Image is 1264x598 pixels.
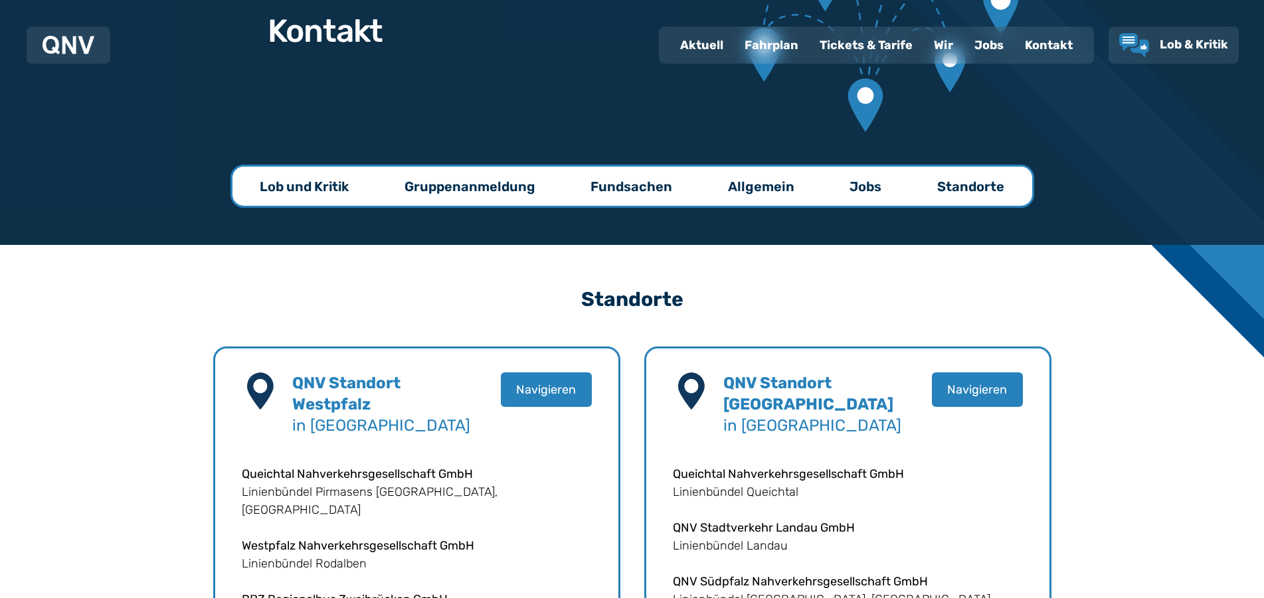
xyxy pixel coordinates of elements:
[292,374,401,413] b: QNV Standort Westpfalz
[723,374,893,413] b: QNV Standort [GEOGRAPHIC_DATA]
[923,28,964,62] a: Wir
[590,177,672,196] p: Fundsachen
[242,465,592,483] p: Queichtal Nahverkehrsgesellschaft GmbH
[405,177,535,196] p: Gruppenanmeldung
[673,465,1023,483] p: Queichtal Nahverkehrsgesellschaft GmbH
[728,177,794,196] p: Allgemein
[233,167,375,206] a: Lob und Kritik
[673,537,1023,555] p: Linienbündel Landau
[673,483,1023,501] p: Linienbündel Queichtal
[1119,33,1228,57] a: Lob & Kritik
[242,555,592,573] p: Linienbündel Rodalben
[723,372,901,436] h4: in [GEOGRAPHIC_DATA]
[734,28,809,62] a: Fahrplan
[378,167,562,206] a: Gruppenanmeldung
[670,28,734,62] a: Aktuell
[501,372,592,407] button: Navigieren
[43,36,94,54] img: QNV Logo
[268,15,383,47] h1: Kontakt
[937,177,1004,196] p: Standorte
[850,177,881,196] p: Jobs
[43,32,94,58] a: QNV Logo
[673,519,1023,537] p: QNV Stadtverkehr Landau GmbH
[964,28,1014,62] a: Jobs
[213,276,1051,323] h3: Standorte
[242,483,592,519] p: Linienbündel Pirmasens [GEOGRAPHIC_DATA], [GEOGRAPHIC_DATA]
[564,167,699,206] a: Fundsachen
[292,372,470,436] h4: in [GEOGRAPHIC_DATA]
[242,537,592,555] p: Westpfalz Nahverkehrsgesellschaft GmbH
[823,167,908,206] a: Jobs
[1160,37,1228,52] span: Lob & Kritik
[701,167,821,206] a: Allgemein
[911,167,1031,206] a: Standorte
[932,372,1023,407] button: Navigieren
[260,177,349,196] p: Lob und Kritik
[809,28,923,62] a: Tickets & Tarife
[1014,28,1083,62] a: Kontakt
[673,573,1023,591] p: QNV Südpfalz Nahverkehrsgesellschaft GmbH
